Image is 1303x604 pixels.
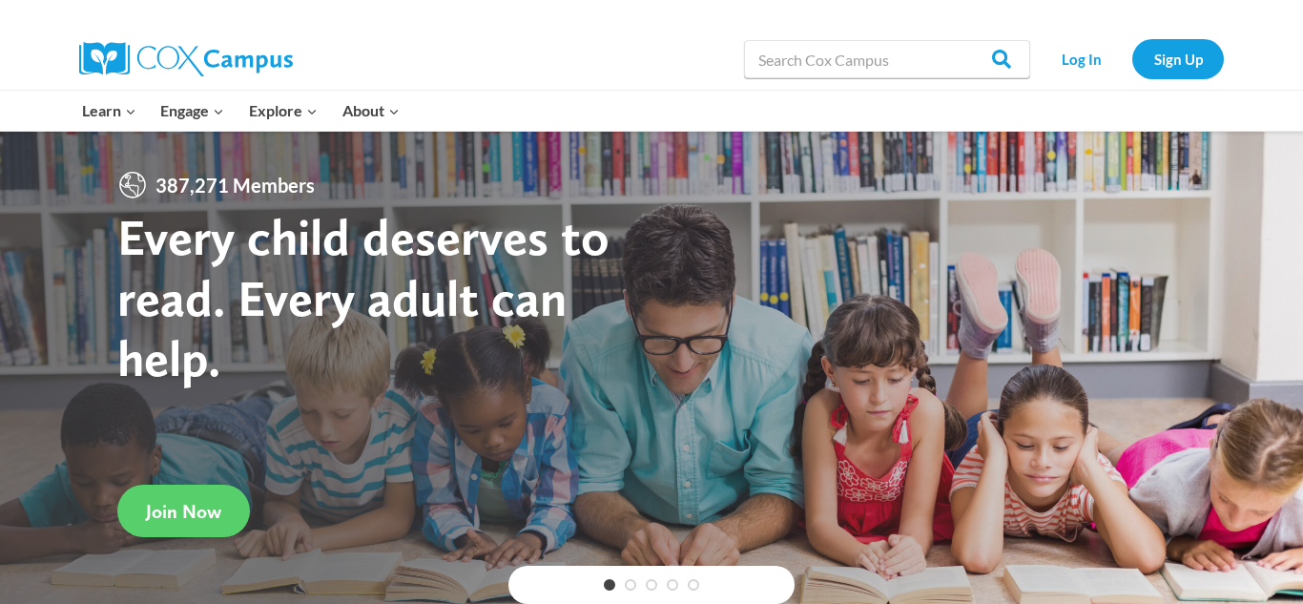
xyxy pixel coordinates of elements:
[148,170,322,200] span: 387,271 Members
[1040,39,1123,78] a: Log In
[117,206,610,388] strong: Every child deserves to read. Every adult can help.
[160,98,224,123] span: Engage
[688,579,699,591] a: 5
[646,579,657,591] a: 3
[667,579,678,591] a: 4
[146,500,221,523] span: Join Now
[82,98,136,123] span: Learn
[625,579,636,591] a: 2
[1132,39,1224,78] a: Sign Up
[744,40,1030,78] input: Search Cox Campus
[117,485,250,537] a: Join Now
[70,91,411,131] nav: Primary Navigation
[79,42,293,76] img: Cox Campus
[249,98,318,123] span: Explore
[1040,39,1224,78] nav: Secondary Navigation
[604,579,615,591] a: 1
[342,98,400,123] span: About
